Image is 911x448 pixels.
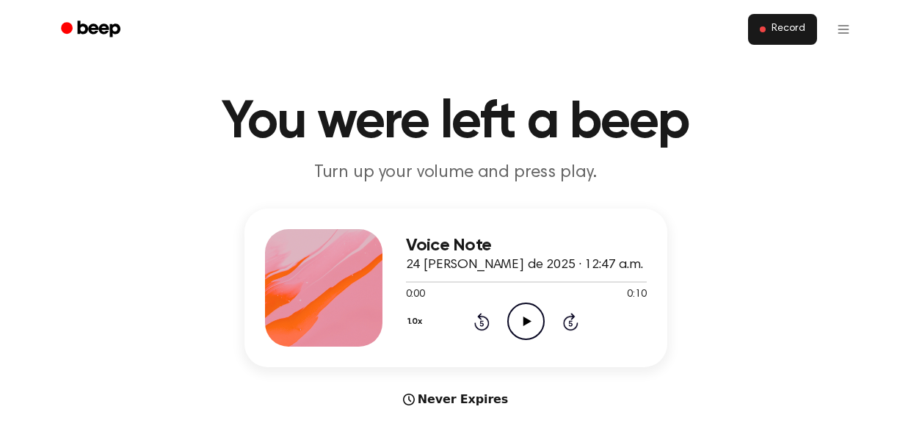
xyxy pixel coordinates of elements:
[406,287,425,303] span: 0:00
[772,23,805,36] span: Record
[406,259,643,272] span: 24 [PERSON_NAME] de 2025 · 12:47 a.m.
[80,96,832,149] h1: You were left a beep
[826,12,861,47] button: Open menu
[244,391,667,408] div: Never Expires
[406,236,647,256] h3: Voice Note
[406,309,428,334] button: 1.0x
[51,15,134,44] a: Beep
[627,287,646,303] span: 0:10
[748,14,816,45] button: Record
[174,161,738,185] p: Turn up your volume and press play.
